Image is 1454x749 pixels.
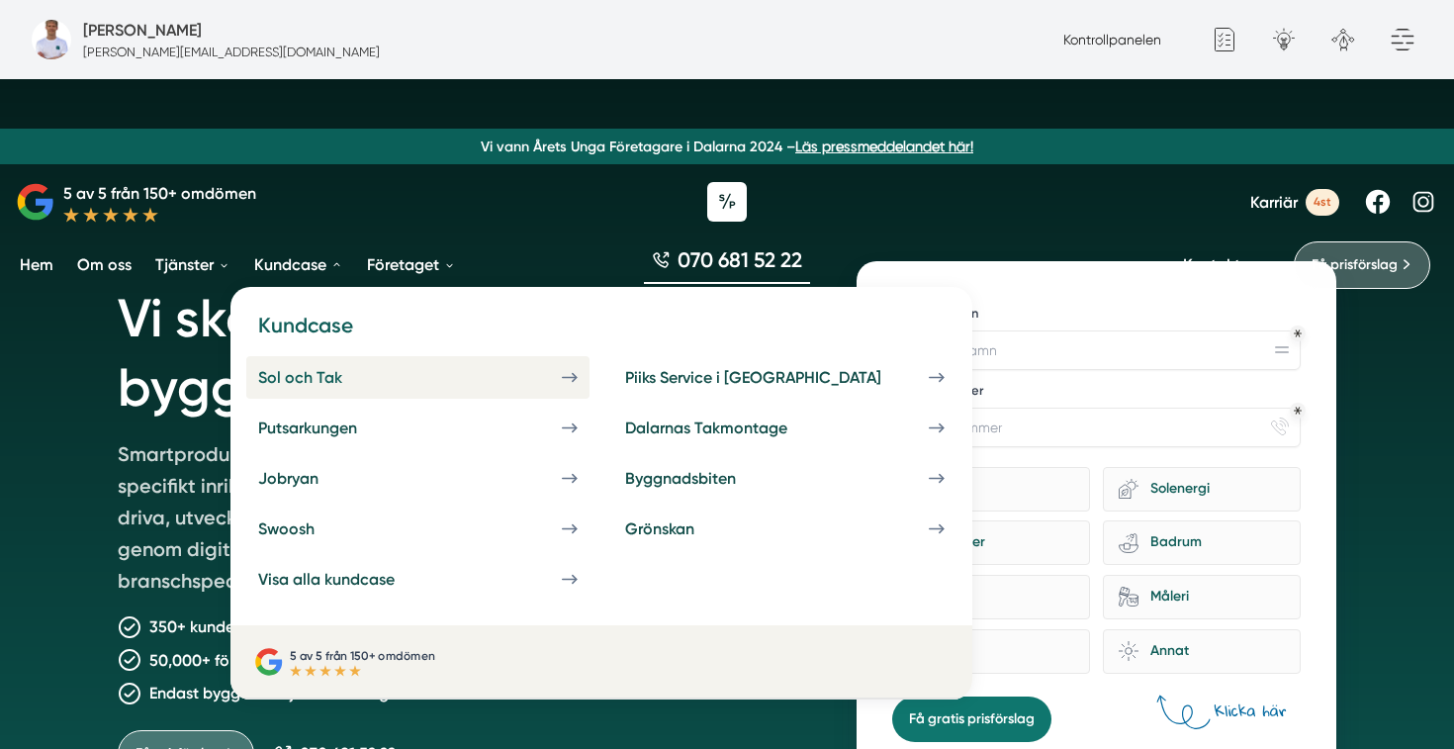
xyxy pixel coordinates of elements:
[892,697,1051,742] button: Få gratis prisförslag
[892,408,1301,447] input: Telefonnummer
[644,245,810,284] a: 070 681 52 22
[613,356,956,399] a: Piiks Service i [GEOGRAPHIC_DATA]
[83,43,380,61] p: [PERSON_NAME][EMAIL_ADDRESS][DOMAIN_NAME]
[118,261,809,438] h1: Vi skapar tillväxt för bygg- och tjänsteföretag
[1312,254,1398,276] span: Få prisförslag
[258,419,405,437] div: Putsarkungen
[892,330,1301,370] input: Företagsnamn
[246,508,590,550] a: Swoosh
[73,239,136,290] a: Om oss
[625,469,783,488] div: Byggnadsbiten
[1063,32,1161,47] a: Kontrollpanelen
[83,18,202,43] h5: Administratör
[246,558,590,601] a: Visa alla kundcase
[1183,255,1278,274] a: Kontakta oss
[246,407,590,449] a: Putsarkungen
[258,570,442,589] div: Visa alla kundcase
[1250,193,1298,212] span: Karriär
[8,137,1446,156] p: Vi vann Årets Unga Företagare i Dalarna 2024 –
[151,239,234,290] a: Tjänster
[149,648,392,673] p: 50,000+ förfrågningar levererade
[795,139,973,154] a: Läs pressmeddelandet här!
[258,469,366,488] div: Jobryan
[625,519,742,538] div: Grönskan
[892,382,1301,404] label: Telefonnummer
[625,368,929,387] div: Piiks Service i [GEOGRAPHIC_DATA]
[258,368,390,387] div: Sol och Tak
[118,438,687,605] p: Smartproduktion är ett entreprenörsdrivet bolag som är specifikt inriktade mot att hjälpa bygg- o...
[246,311,956,355] h4: Kundcase
[1294,407,1302,415] div: Obligatoriskt
[32,20,71,59] img: foretagsbild-pa-smartproduktion-en-webbyraer-i-dalarnas-lan.png
[16,239,57,290] a: Hem
[149,614,339,639] p: 350+ kunder nöjda kunder
[678,245,802,274] span: 070 681 52 22
[363,239,460,290] a: Företaget
[250,239,347,290] a: Kundcase
[613,508,956,550] a: Grönskan
[613,407,956,449] a: Dalarnas Takmontage
[149,681,389,705] p: Endast bygg- och tjänsteföretag
[1250,189,1339,216] a: Karriär 4st
[246,457,590,500] a: Jobryan
[613,457,956,500] a: Byggnadsbiten
[290,646,434,665] p: 5 av 5 från 150+ omdömen
[258,519,362,538] div: Swoosh
[1294,329,1302,337] div: Obligatoriskt
[1294,241,1430,289] a: Få prisförslag
[246,356,590,399] a: Sol och Tak
[625,419,835,437] div: Dalarnas Takmontage
[892,305,1301,327] label: Företagsnamn
[1306,189,1339,216] span: 4st
[63,181,256,206] p: 5 av 5 från 150+ omdömen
